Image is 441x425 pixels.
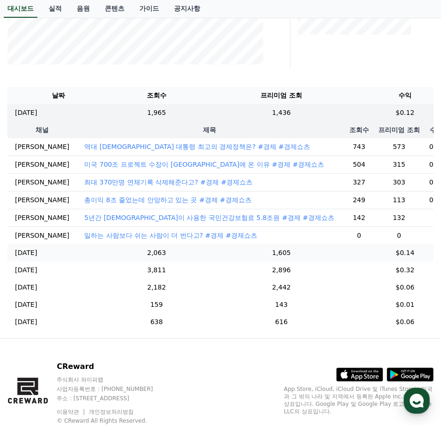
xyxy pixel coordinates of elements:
a: 이용약관 [57,409,86,415]
a: 홈 [3,296,62,319]
p: App Store, iCloud, iCloud Drive 및 iTunes Store는 미국과 그 밖의 나라 및 지역에서 등록된 Apple Inc.의 서비스 상표입니다. Goo... [284,385,434,415]
a: 개인정보처리방침 [89,409,134,415]
p: 사업자등록번호 : [PHONE_NUMBER] [57,385,171,393]
td: [PERSON_NAME] [7,227,77,244]
th: 조회수 [342,121,376,138]
th: 프리미엄 조회 [376,121,422,138]
td: 1,605 [204,244,359,262]
td: 3,811 [109,262,204,279]
a: 대화 [62,296,121,319]
td: [PERSON_NAME] [7,173,77,191]
th: 제목 [77,121,342,138]
td: 1,965 [109,104,204,121]
td: 2,063 [109,244,204,262]
button: 총이익 8조 줄었는데 안망하고 있는 곳 #경제 #경제쇼츠 [84,195,252,205]
button: 5년간 [DEMOGRAPHIC_DATA]이 사용한 국민건강보험료 5.8조원 #경제 #경제쇼츠 [84,213,334,222]
span: 설정 [145,310,156,318]
td: 2,182 [109,279,204,296]
th: 날짜 [7,87,109,104]
button: 미국 700조 프로젝트 수장이 [GEOGRAPHIC_DATA]에 온 이유 #경제 #경제쇼츠 [84,160,324,169]
p: © CReward All Rights Reserved. [57,417,171,425]
td: 159 [109,296,204,313]
td: 315 [376,156,422,173]
td: 303 [376,173,422,191]
td: [PERSON_NAME] [7,156,77,173]
td: 743 [342,138,376,156]
p: [DATE] [15,317,37,327]
td: 249 [342,191,376,209]
p: [DATE] [15,265,37,275]
td: 327 [342,173,376,191]
td: [PERSON_NAME] [7,191,77,209]
td: 504 [342,156,376,173]
td: 0 [342,227,376,244]
th: 채널 [7,121,77,138]
a: 설정 [121,296,180,319]
p: CReward [57,361,171,372]
p: [DATE] [15,248,37,258]
td: [PERSON_NAME] [7,138,77,156]
p: [DATE] [15,108,37,118]
td: 616 [204,313,359,331]
p: 주소 : [STREET_ADDRESS] [57,395,171,402]
td: 1,436 [204,104,359,121]
td: 0 [376,227,422,244]
td: 132 [376,209,422,227]
p: [DATE] [15,283,37,292]
span: 대화 [86,311,97,318]
td: 143 [204,296,359,313]
td: 113 [376,191,422,209]
p: [DATE] [15,300,37,310]
td: 573 [376,138,422,156]
th: 프리미엄 조회 [204,87,359,104]
th: 조회수 [109,87,204,104]
td: 142 [342,209,376,227]
td: [PERSON_NAME] [7,209,77,227]
p: 주식회사 와이피랩 [57,376,171,383]
button: 일하는 사람보다 쉬는 사람이 더 번다고? #경제 #경제쇼츠 [84,231,257,240]
td: 638 [109,313,204,331]
span: 홈 [29,310,35,318]
td: 2,442 [204,279,359,296]
button: 최대 370만명 연체기록 삭제해준다고? #경제 #경제쇼츠 [84,177,253,187]
td: 2,896 [204,262,359,279]
button: 역대 [DEMOGRAPHIC_DATA] 대통령 최고의 경제정책은? #경제 #경제쇼츠 [84,142,310,151]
